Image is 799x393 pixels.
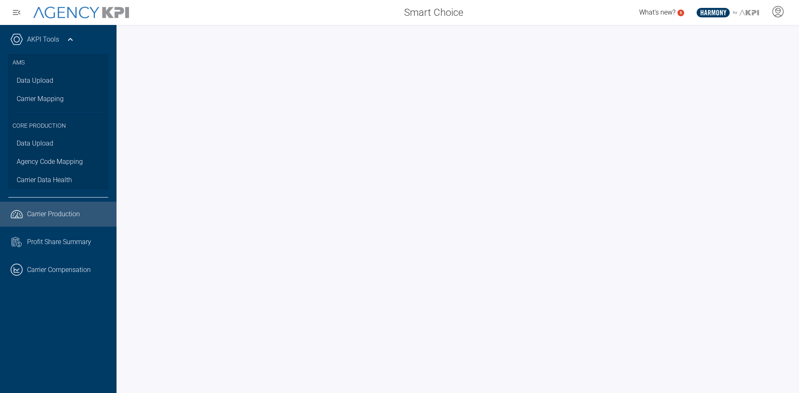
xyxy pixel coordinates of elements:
a: AKPI Tools [27,35,59,44]
span: Carrier Data Health [17,175,72,185]
a: Carrier Data Health [8,171,108,189]
a: Data Upload [8,72,108,90]
text: 5 [680,10,682,15]
img: AgencyKPI [33,7,129,19]
span: What's new? [639,8,675,16]
a: Agency Code Mapping [8,153,108,171]
a: 5 [677,10,684,16]
span: Carrier Production [27,209,80,219]
h3: AMS [12,54,104,72]
span: Profit Share Summary [27,237,91,247]
span: Smart Choice [404,5,463,20]
a: Carrier Mapping [8,90,108,108]
a: Data Upload [8,134,108,153]
h3: Core Production [12,112,104,135]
